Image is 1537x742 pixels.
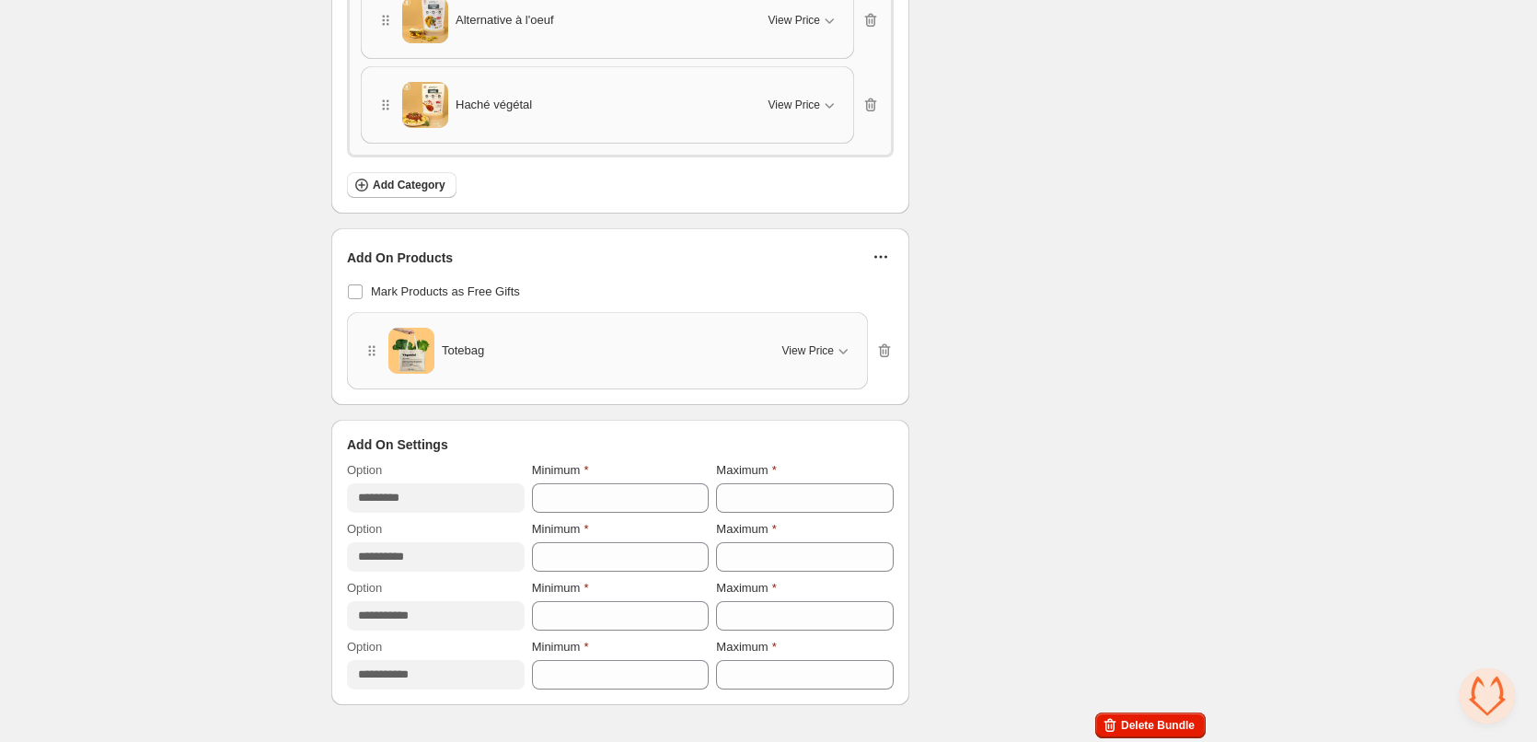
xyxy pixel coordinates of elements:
label: Minimum [532,461,589,480]
span: Mark Products as Free Gifts [371,284,520,298]
label: Option [347,520,382,539]
button: Add Category [347,172,456,198]
label: Minimum [532,638,589,656]
img: Haché végétal [402,82,448,128]
button: View Price [757,6,849,35]
label: Minimum [532,579,589,597]
span: View Price [768,98,820,112]
label: Option [347,638,382,656]
button: View Price [757,90,849,120]
img: Totebag [388,328,434,374]
span: View Price [768,13,820,28]
span: Delete Bundle [1121,718,1195,733]
div: Open chat [1460,668,1515,724]
label: Option [347,579,382,597]
label: Maximum [716,638,776,656]
button: View Price [771,336,863,365]
label: Maximum [716,579,776,597]
span: Alternative à l'oeuf [456,11,554,29]
span: View Price [782,343,834,358]
span: Add On Settings [347,435,448,454]
label: Maximum [716,461,776,480]
label: Maximum [716,520,776,539]
label: Minimum [532,520,589,539]
button: Delete Bundle [1095,713,1206,738]
label: Option [347,461,382,480]
span: Add On Products [347,249,453,267]
span: Haché végétal [456,96,532,114]
span: Totebag [442,342,484,360]
span: Add Category [373,178,445,192]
